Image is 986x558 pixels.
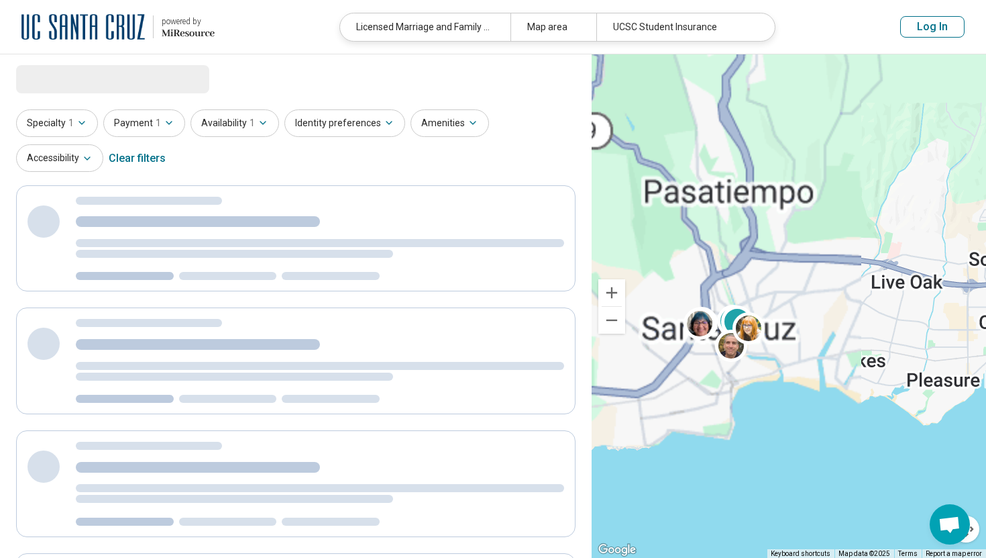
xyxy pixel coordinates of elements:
div: 4 [717,305,749,337]
button: Accessibility [16,144,103,172]
span: Map data ©2025 [838,550,890,557]
div: Licensed Marriage and Family Therapist (LMFT) [340,13,510,41]
div: Clear filters [109,142,166,175]
button: Specialty1 [16,109,98,137]
span: 1 [156,116,161,130]
button: Log In [900,16,965,38]
button: Availability1 [190,109,279,137]
div: powered by [162,15,215,28]
span: 1 [250,116,255,130]
div: UCSC Student Insurance [596,13,767,41]
a: University of California at Santa Cruzpowered by [21,11,215,43]
a: Report a map error [926,550,982,557]
img: University of California at Santa Cruz [21,11,145,43]
div: 2 [721,306,753,338]
div: Map area [510,13,596,41]
button: Zoom in [598,279,625,306]
button: Zoom out [598,307,625,334]
button: Amenities [410,109,489,137]
span: 1 [68,116,74,130]
a: Terms [898,550,918,557]
a: Open chat [930,504,970,545]
button: Identity preferences [284,109,405,137]
button: Payment1 [103,109,185,137]
span: Loading... [16,65,129,92]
